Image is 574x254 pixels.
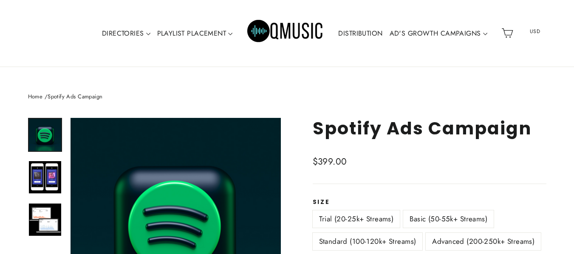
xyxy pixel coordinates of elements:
a: AD'S GROWTH CAMPAIGNS [386,24,491,43]
label: Advanced (200-250k+ Streams) [426,233,541,250]
a: PLAYLIST PLACEMENT [154,24,236,43]
img: Spotify Ads Campaign [29,204,61,236]
span: USD [519,25,551,38]
span: $399.00 [313,155,347,168]
img: Spotify Ads Campaign [29,119,61,151]
div: Primary [73,8,498,58]
img: Q Music Promotions [247,14,324,52]
label: Standard (100-120k+ Streams) [313,233,423,250]
a: DIRECTORIES [99,24,154,43]
a: DISTRIBUTION [335,24,386,43]
h1: Spotify Ads Campaign [313,118,546,139]
a: Home [28,92,43,100]
nav: breadcrumbs [28,92,546,101]
span: / [45,92,48,100]
label: Size [313,199,546,206]
label: Trial (20-25k+ Streams) [313,210,400,228]
label: Basic (50-55k+ Streams) [403,210,494,228]
img: Spotify Ads Campaign [29,161,61,193]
